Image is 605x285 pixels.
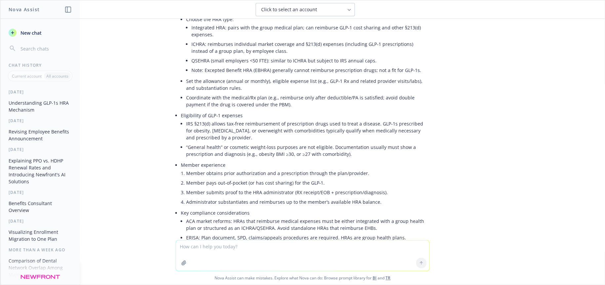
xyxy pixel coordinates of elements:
[186,216,429,233] li: ACA market reforms: HRAs that reimburse medical expenses must be either integrated with a group h...
[256,3,355,16] button: Click to select an account
[1,89,80,95] div: [DATE]
[191,39,429,56] li: ICHRA: reimburses individual market coverage and §213(d) expenses (including GLP‑1 prescriptions)...
[261,6,317,13] span: Click to select an account
[186,93,429,109] li: Coordinate with the medical/Rx plan (e.g., reimburse only after deductible/PA is satisfied; avoid...
[6,198,74,216] button: Benefits Consultant Overview
[191,65,429,75] li: Note: Excepted Benefit HRA (EBHRA) generally cannot reimburse prescription drugs; not a fit for G...
[6,227,74,244] button: Visualizing Enrollment Migration to One Plan
[186,119,429,142] li: IRS §213(d) allows tax‑free reimbursement of prescription drugs used to treat a disease. GLP‑1s p...
[6,155,74,187] button: Explaining PPO vs. HDHP Renewal Rates and Introducing Newfront's AI Solutions
[19,29,42,36] span: New chat
[46,73,68,79] p: All accounts
[186,233,429,242] li: ERISA: Plan document, SPD, claims/appeals procedures are required. HRAs are group health plans.
[6,97,74,115] button: Understanding GLP-1s HRA Mechanism
[181,161,429,168] p: Member experience
[1,247,80,253] div: More than a week ago
[12,73,42,79] p: Current account
[186,15,429,76] li: Choose the HRA type:
[181,112,429,119] p: Eligibility of GLP‑1 expenses
[191,56,429,65] li: QSEHRA (small employers <50 FTE): similar to ICHRA but subject to IRS annual caps.
[186,168,429,178] li: Member obtains prior authorization and a prescription through the plan/provider.
[1,218,80,224] div: [DATE]
[19,44,72,53] input: Search chats
[3,271,602,285] span: Nova Assist can make mistakes. Explore what Nova can do: Browse prompt library for and
[1,190,80,195] div: [DATE]
[186,188,429,197] li: Member submits proof to the HRA administrator (RX receipt/EOB + prescription/diagnosis).
[186,142,429,159] li: “General health” or cosmetic weight‑loss purposes are not eligible. Documentation usually must sh...
[1,62,80,68] div: Chat History
[186,76,429,93] li: Set the allowance (annual or monthly), eligible expense list (e.g., GLP‑1 Rx and related provider...
[6,255,74,280] button: Comparison of Dental Network Overlap Among Major Insurers
[1,147,80,152] div: [DATE]
[9,6,40,13] h1: Nova Assist
[373,275,377,281] a: BI
[1,118,80,124] div: [DATE]
[385,275,390,281] a: TR
[6,126,74,144] button: Revising Employee Benefits Announcement
[191,23,429,39] li: Integrated HRA: pairs with the group medical plan; can reimburse GLP‑1 cost sharing and other §21...
[186,197,429,207] li: Administrator substantiates and reimburses up to the member’s available HRA balance.
[186,178,429,188] li: Member pays out‑of‑pocket (or has cost sharing) for the GLP‑1.
[181,209,429,216] p: Key compliance considerations
[6,27,74,39] button: New chat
